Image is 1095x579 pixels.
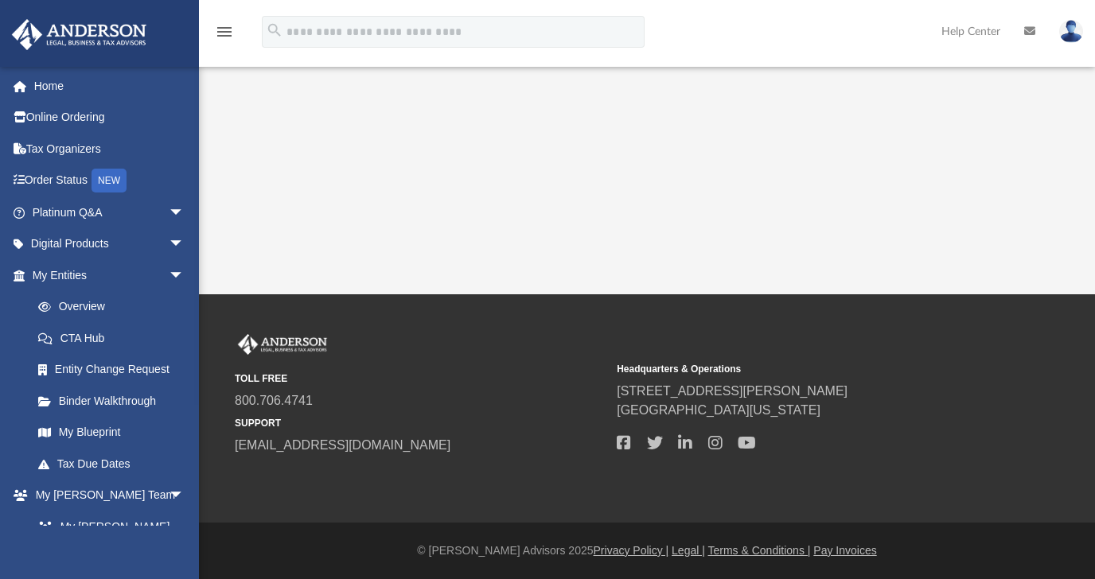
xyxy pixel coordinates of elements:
[672,544,705,557] a: Legal |
[11,196,208,228] a: Platinum Q&Aarrow_drop_down
[617,403,820,417] a: [GEOGRAPHIC_DATA][US_STATE]
[235,438,450,452] a: [EMAIL_ADDRESS][DOMAIN_NAME]
[594,544,669,557] a: Privacy Policy |
[11,228,208,260] a: Digital Productsarrow_drop_down
[235,416,606,430] small: SUPPORT
[266,21,283,39] i: search
[169,259,201,292] span: arrow_drop_down
[11,70,208,102] a: Home
[11,133,208,165] a: Tax Organizers
[11,480,201,511] a: My [PERSON_NAME] Teamarrow_drop_down
[199,542,1095,559] div: © [PERSON_NAME] Advisors 2025
[11,259,208,291] a: My Entitiesarrow_drop_down
[22,385,208,417] a: Binder Walkthrough
[169,228,201,261] span: arrow_drop_down
[22,448,208,480] a: Tax Due Dates
[215,22,234,41] i: menu
[11,102,208,134] a: Online Ordering
[1059,20,1083,43] img: User Pic
[617,362,988,376] small: Headquarters & Operations
[92,169,127,192] div: NEW
[235,394,313,407] a: 800.706.4741
[215,30,234,41] a: menu
[813,544,876,557] a: Pay Invoices
[11,165,208,197] a: Order StatusNEW
[22,354,208,386] a: Entity Change Request
[617,384,848,398] a: [STREET_ADDRESS][PERSON_NAME]
[7,19,151,50] img: Anderson Advisors Platinum Portal
[235,371,606,386] small: TOLL FREE
[22,322,208,354] a: CTA Hub
[169,196,201,229] span: arrow_drop_down
[22,291,208,323] a: Overview
[708,544,811,557] a: Terms & Conditions |
[235,334,330,355] img: Anderson Advisors Platinum Portal
[22,417,201,449] a: My Blueprint
[169,480,201,512] span: arrow_drop_down
[22,511,193,562] a: My [PERSON_NAME] Team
